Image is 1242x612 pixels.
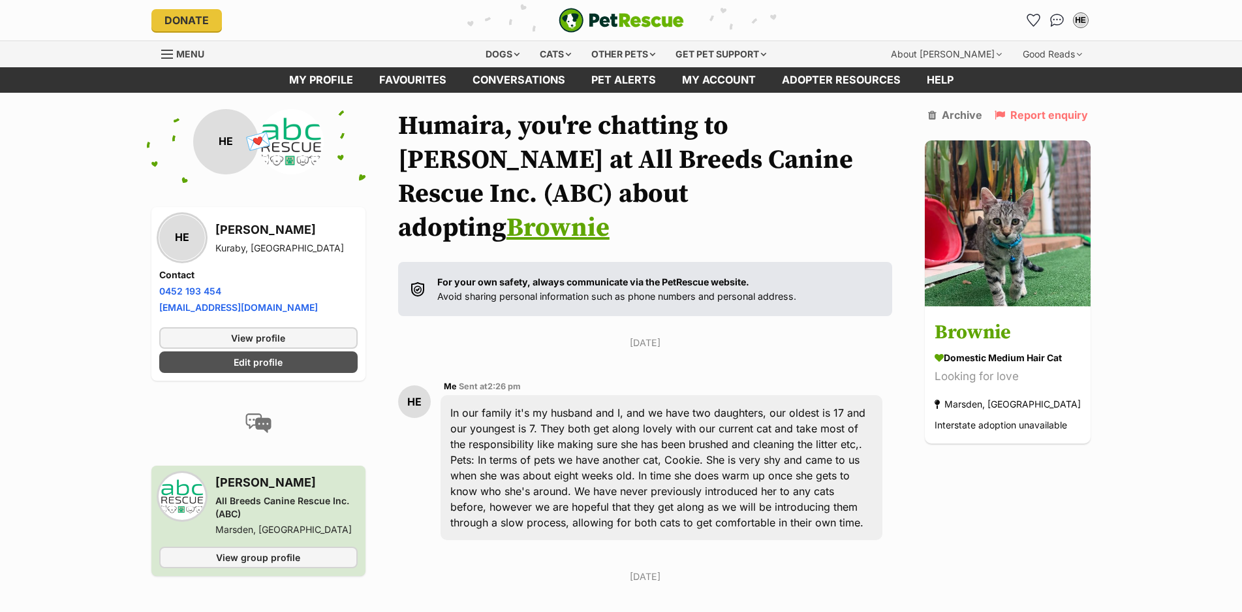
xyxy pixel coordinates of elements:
[276,67,366,93] a: My profile
[151,9,222,31] a: Donate
[398,336,893,349] p: [DATE]
[578,67,669,93] a: Pet alerts
[935,351,1081,364] div: Domestic Medium Hair Cat
[216,551,300,564] span: View group profile
[769,67,914,93] a: Adopter resources
[215,523,358,536] div: Marsden, [GEOGRAPHIC_DATA]
[159,285,221,297] a: 0452 193 454
[531,41,580,67] div: Cats
[459,381,521,391] span: Sent at
[476,41,529,67] div: Dogs
[437,276,749,287] strong: For your own safety, always communicate via the PetRescue website.
[193,109,258,174] div: HE
[398,570,893,583] p: [DATE]
[669,67,769,93] a: My account
[1074,14,1087,27] div: HE
[914,67,967,93] a: Help
[159,268,358,282] h4: Contact
[437,275,796,303] p: Avoid sharing personal information such as phone numbers and personal address.
[459,67,578,93] a: conversations
[935,395,1081,413] div: Marsden, [GEOGRAPHIC_DATA]
[935,318,1081,347] h3: Brownie
[234,355,283,369] span: Edit profile
[398,109,893,245] h1: Humaira, you're chatting to [PERSON_NAME] at All Breeds Canine Rescue Inc. (ABC) about adopting
[243,127,273,155] span: 💌
[159,474,205,519] img: All Breeds Canine Rescue Inc. (ABC) profile pic
[159,215,205,261] div: HE
[215,242,344,255] div: Kuraby, [GEOGRAPHIC_DATA]
[582,41,664,67] div: Other pets
[559,8,684,33] a: PetRescue
[215,474,358,492] h3: [PERSON_NAME]
[245,413,272,433] img: conversation-icon-4a6f8262b818ee0b60e3300018af0b2d0b884aa5de6e9bcb8d3d4eeb1a70a7c4.svg
[159,327,358,349] a: View profile
[159,351,358,373] a: Edit profile
[666,41,775,67] div: Get pet support
[928,109,982,121] a: Archive
[559,8,684,33] img: logo-e224e6f780fb5917bec1dbf3a21bbac754714ae5b6737aabdf751b685950b380.svg
[925,140,1091,306] img: Brownie
[215,494,358,521] div: All Breeds Canine Rescue Inc. (ABC)
[1050,14,1064,27] img: chat-41dd97257d64d25036548639549fe6c8038ab92f7586957e7f3b1b290dea8141.svg
[366,67,459,93] a: Favourites
[1047,10,1068,31] a: Conversations
[159,547,358,568] a: View group profile
[1023,10,1091,31] ul: Account quick links
[161,41,213,65] a: Menu
[506,212,610,244] a: Brownie
[441,395,883,540] div: In our family it's my husband and I, and we have two daughters, our oldest is 17 and our youngest...
[935,368,1081,385] div: Looking for love
[882,41,1011,67] div: About [PERSON_NAME]
[488,381,521,391] span: 2:26 pm
[1023,10,1044,31] a: Favourites
[258,109,324,174] img: All Breeds Canine Rescue Inc. (ABC) profile pic
[925,308,1091,443] a: Brownie Domestic Medium Hair Cat Looking for love Marsden, [GEOGRAPHIC_DATA] Interstate adoption ...
[215,221,344,239] h3: [PERSON_NAME]
[159,302,318,313] a: [EMAIL_ADDRESS][DOMAIN_NAME]
[1014,41,1091,67] div: Good Reads
[1070,10,1091,31] button: My account
[231,331,285,345] span: View profile
[176,48,204,59] span: Menu
[398,385,431,418] div: HE
[444,381,457,391] span: Me
[935,419,1067,430] span: Interstate adoption unavailable
[995,109,1088,121] a: Report enquiry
